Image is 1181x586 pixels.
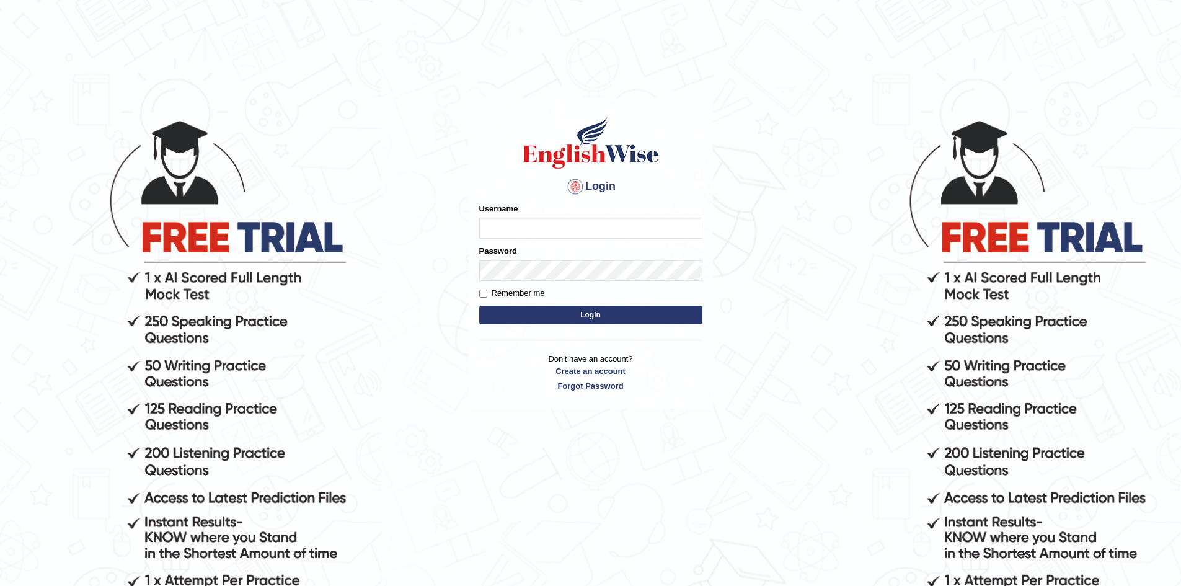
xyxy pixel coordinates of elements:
label: Remember me [479,287,545,300]
a: Forgot Password [479,380,702,392]
h4: Login [479,177,702,197]
p: Don't have an account? [479,353,702,391]
label: Username [479,203,518,215]
img: Logo of English Wise sign in for intelligent practice with AI [520,115,661,171]
button: Login [479,306,702,324]
input: Remember me [479,290,487,298]
a: Create an account [479,365,702,377]
label: Password [479,245,517,257]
